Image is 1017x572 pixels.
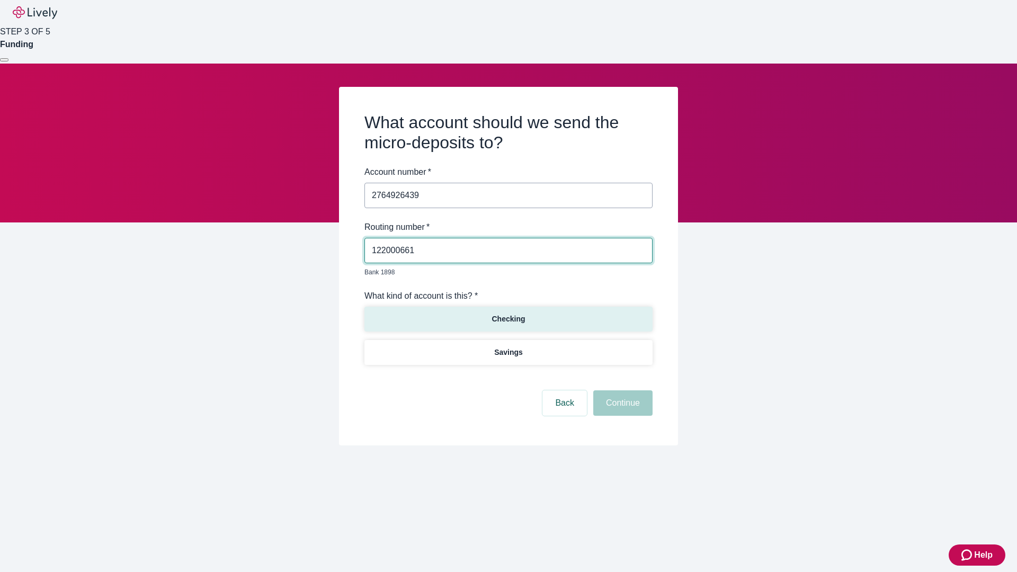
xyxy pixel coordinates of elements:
label: Account number [364,166,431,178]
p: Bank 1898 [364,267,645,277]
button: Checking [364,307,653,332]
h2: What account should we send the micro-deposits to? [364,112,653,153]
img: Lively [13,6,57,19]
p: Checking [492,314,525,325]
label: Routing number [364,221,430,234]
button: Back [542,390,587,416]
label: What kind of account is this? * [364,290,478,302]
span: Help [974,549,993,561]
p: Savings [494,347,523,358]
svg: Zendesk support icon [961,549,974,561]
button: Zendesk support iconHelp [949,544,1005,566]
button: Savings [364,340,653,365]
